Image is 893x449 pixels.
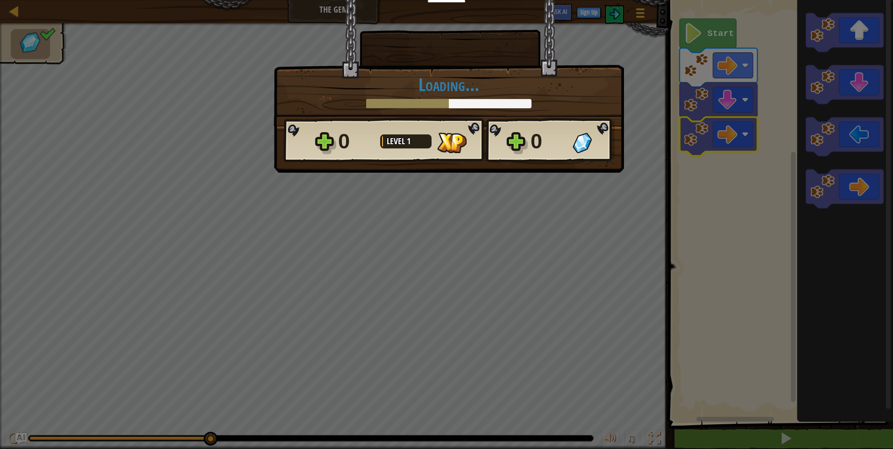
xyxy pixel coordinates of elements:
[338,126,375,156] div: 0
[531,126,567,156] div: 0
[387,135,407,147] span: Level
[437,133,467,153] img: XP Gained
[283,75,614,94] h1: Loading...
[573,133,592,153] img: Gems Gained
[407,135,411,147] span: 1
